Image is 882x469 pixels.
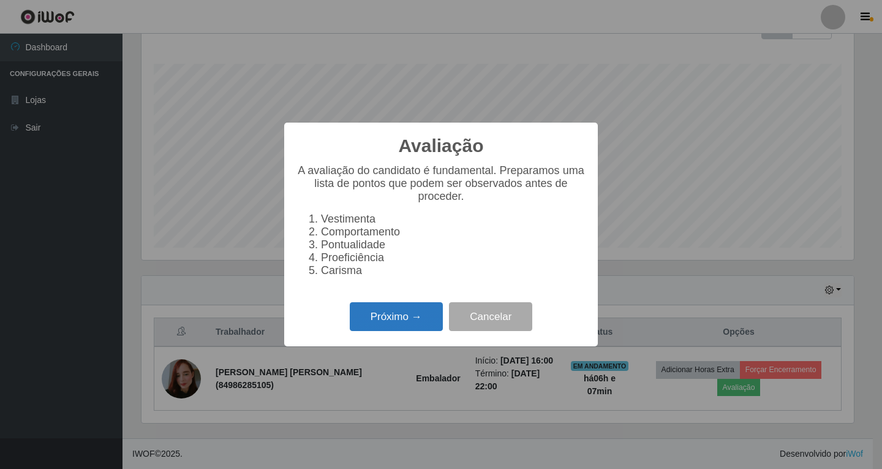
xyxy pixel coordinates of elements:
[350,302,443,331] button: Próximo →
[321,213,586,226] li: Vestimenta
[321,238,586,251] li: Pontualidade
[399,135,484,157] h2: Avaliação
[321,226,586,238] li: Comportamento
[321,264,586,277] li: Carisma
[449,302,532,331] button: Cancelar
[321,251,586,264] li: Proeficiência
[296,164,586,203] p: A avaliação do candidato é fundamental. Preparamos uma lista de pontos que podem ser observados a...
